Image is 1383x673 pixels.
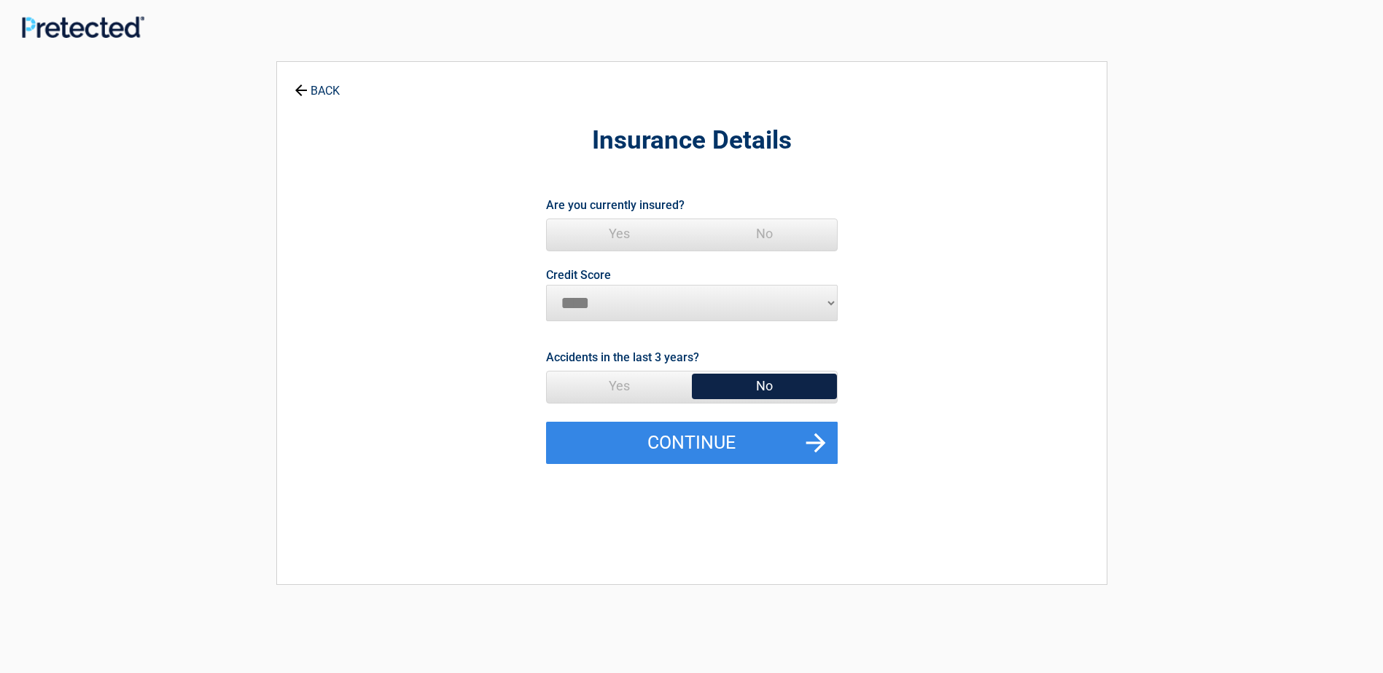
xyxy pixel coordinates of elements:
label: Are you currently insured? [546,195,685,215]
span: Yes [547,371,692,401]
span: No [692,219,837,248]
button: Continue [546,422,838,464]
span: Yes [547,219,692,248]
label: Accidents in the last 3 years? [546,347,699,367]
a: BACK [292,71,343,97]
span: No [692,371,837,401]
img: Main Logo [22,16,144,38]
label: Credit Score [546,269,611,281]
h2: Insurance Details [357,124,1026,158]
